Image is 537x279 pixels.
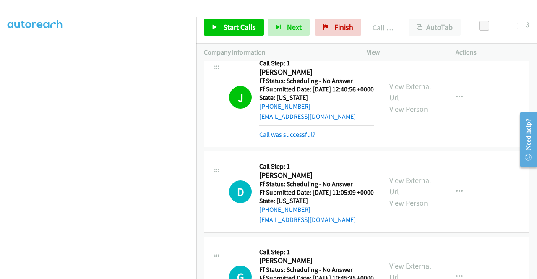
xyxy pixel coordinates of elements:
h5: State: [US_STATE] [259,94,374,102]
h5: Ff Status: Scheduling - No Answer [259,77,374,85]
h5: Ff Submitted Date: [DATE] 12:40:56 +0000 [259,85,374,94]
span: Finish [334,22,353,32]
span: Start Calls [223,22,256,32]
p: Call Completed [373,22,394,33]
h5: Call Step: 1 [259,162,374,171]
a: [PHONE_NUMBER] [259,102,310,110]
h1: J [229,86,252,109]
h5: Call Step: 1 [259,59,374,68]
a: View Person [389,198,428,208]
h2: [PERSON_NAME] [259,68,371,77]
span: Next [287,22,302,32]
h5: Ff Status: Scheduling - No Answer [259,180,374,188]
iframe: Resource Center [513,106,537,173]
p: Actions [456,47,529,57]
h2: [PERSON_NAME] [259,256,371,266]
a: View External Url [389,81,431,102]
a: Start Calls [204,19,264,36]
h5: Call Step: 1 [259,248,374,256]
a: View External Url [389,175,431,196]
p: View [367,47,441,57]
h2: [PERSON_NAME] [259,171,371,180]
a: [EMAIL_ADDRESS][DOMAIN_NAME] [259,216,356,224]
div: The call is yet to be attempted [229,180,252,203]
a: Finish [315,19,361,36]
h1: D [229,180,252,203]
button: Next [268,19,310,36]
p: Company Information [204,47,352,57]
button: AutoTab [409,19,461,36]
h5: Ff Status: Scheduling - No Answer [259,266,374,274]
div: 3 [526,19,529,30]
a: [PHONE_NUMBER] [259,206,310,214]
a: Call was successful? [259,130,315,138]
h5: State: [US_STATE] [259,197,374,205]
a: View Person [389,104,428,114]
a: [EMAIL_ADDRESS][DOMAIN_NAME] [259,112,356,120]
h5: Ff Submitted Date: [DATE] 11:05:09 +0000 [259,188,374,197]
